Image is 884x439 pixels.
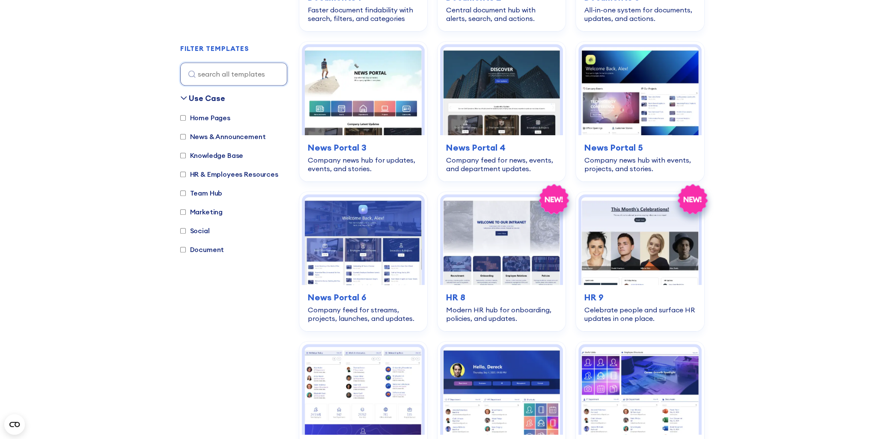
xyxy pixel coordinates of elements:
h3: News Portal 4 [446,141,557,154]
div: Use Case [189,92,225,104]
input: HR & Employees Resources [180,172,186,177]
a: News Portal 4 – Intranet Feed Template: Company feed for news, events, and department updates.New... [438,42,566,181]
div: Celebrate people and surface HR updates in one place. [584,306,695,323]
img: News Portal 3 – SharePoint Newsletter Template: Company news hub for updates, events, and stories. [305,47,422,135]
input: Knowledge Base [180,153,186,158]
img: News Portal 6 – Sharepoint Company Feed: Company feed for streams, projects, launches, and updates. [305,197,422,285]
img: HR 8 – SharePoint HR Template: Modern HR hub for onboarding, policies, and updates. [443,197,560,285]
a: News Portal 6 – Sharepoint Company Feed: Company feed for streams, projects, launches, and update... [299,192,427,331]
a: News Portal 5 – Intranet Company News Template: Company news hub with events, projects, and stori... [576,42,704,181]
label: Marketing [180,207,223,217]
div: Central document hub with alerts, search, and actions. [446,6,557,23]
img: News Portal 5 – Intranet Company News Template: Company news hub with events, projects, and stories. [581,47,698,135]
div: Modern HR hub for onboarding, policies, and updates. [446,306,557,323]
label: Home Pages [180,113,230,123]
input: Document [180,247,186,252]
input: Home Pages [180,115,186,121]
div: Company news hub with events, projects, and stories. [584,156,695,173]
button: Open CMP widget [4,414,25,435]
input: search all templates [180,62,287,86]
label: HR & Employees Resources [180,169,278,179]
img: Team Hub 2 – SharePoint Template Team Site: Simple team site for people, tools, and updates. [581,347,698,435]
img: News Portal 4 – Intranet Feed Template: Company feed for news, events, and department updates. [443,47,560,135]
img: Team Hub 1 – SharePoint Online Modern Team Site Template: Team hub for links, people, documents, ... [443,347,560,435]
h2: FILTER TEMPLATES [180,45,249,53]
input: News & Announcement [180,134,186,139]
img: Team Hub 3 – SharePoint Team Site Template: Centralize birthdays, onboarding docs, meetings, news... [305,347,422,435]
label: Document [180,244,224,255]
div: Faster document findability with search, filters, and categories [308,6,419,23]
a: News Portal 3 – SharePoint Newsletter Template: Company news hub for updates, events, and stories... [299,42,427,181]
div: Company news hub for updates, events, and stories. [308,156,419,173]
label: Knowledge Base [180,150,244,160]
h3: HR 9 [584,291,695,304]
img: HR 9 – HR Template: Celebrate people and surface HR updates in one place. [581,197,698,285]
input: Marketing [180,209,186,215]
div: Company feed for news, events, and department updates. [446,156,557,173]
label: Team Hub [180,188,223,198]
div: Company feed for streams, projects, launches, and updates. [308,306,419,323]
h3: News Portal 6 [308,291,419,304]
input: Team Hub [180,190,186,196]
h3: News Portal 3 [308,141,419,154]
h3: HR 8 [446,291,557,304]
div: All-in-one system for documents, updates, and actions. [584,6,695,23]
label: News & Announcement [180,131,266,142]
h3: News Portal 5 [584,141,695,154]
a: HR 8 – SharePoint HR Template: Modern HR hub for onboarding, policies, and updates.HR 8Modern HR ... [438,192,566,331]
iframe: Chat Widget [841,398,884,439]
input: Social [180,228,186,234]
label: Social [180,225,210,236]
a: HR 9 – HR Template: Celebrate people and surface HR updates in one place.HR 9Celebrate people and... [576,192,704,331]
